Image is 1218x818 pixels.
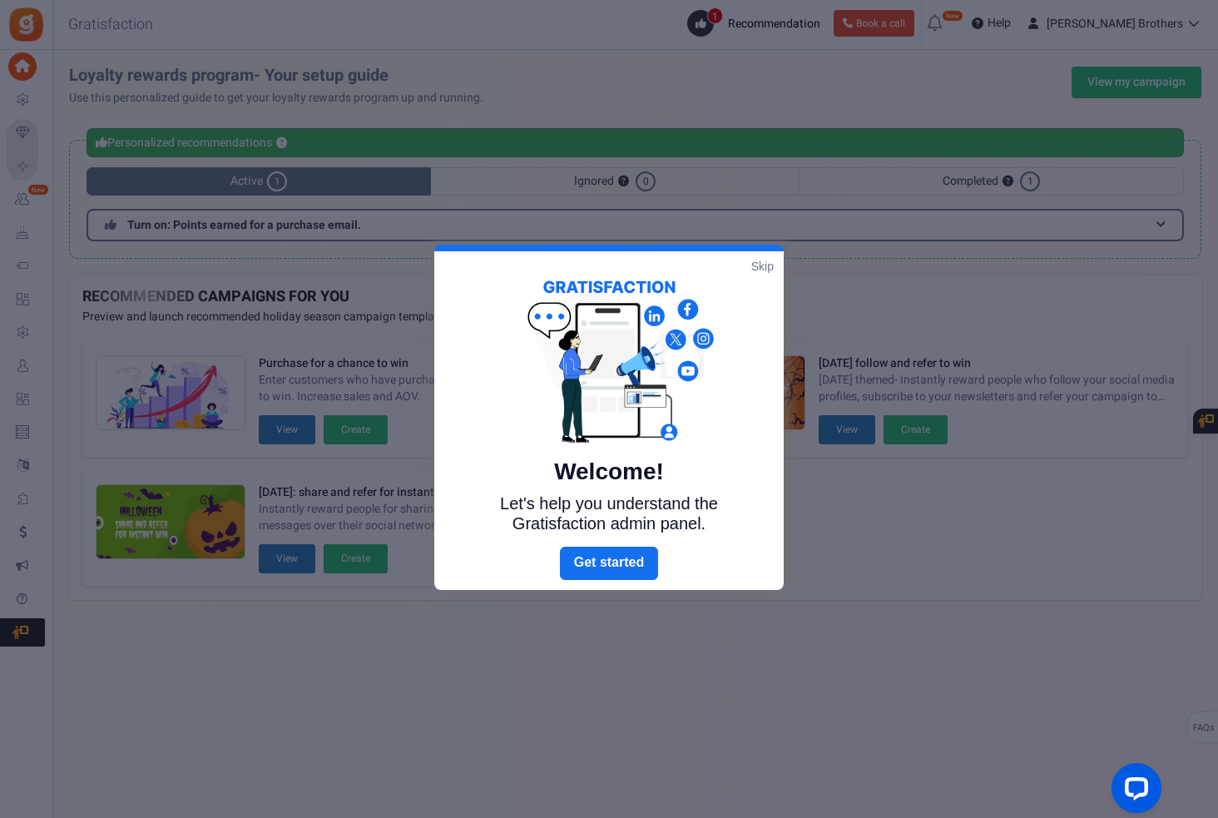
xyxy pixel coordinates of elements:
h5: Welcome! [472,459,746,485]
a: Next [560,547,658,580]
a: Skip [751,258,774,275]
p: Let's help you understand the Gratisfaction admin panel. [472,493,746,533]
